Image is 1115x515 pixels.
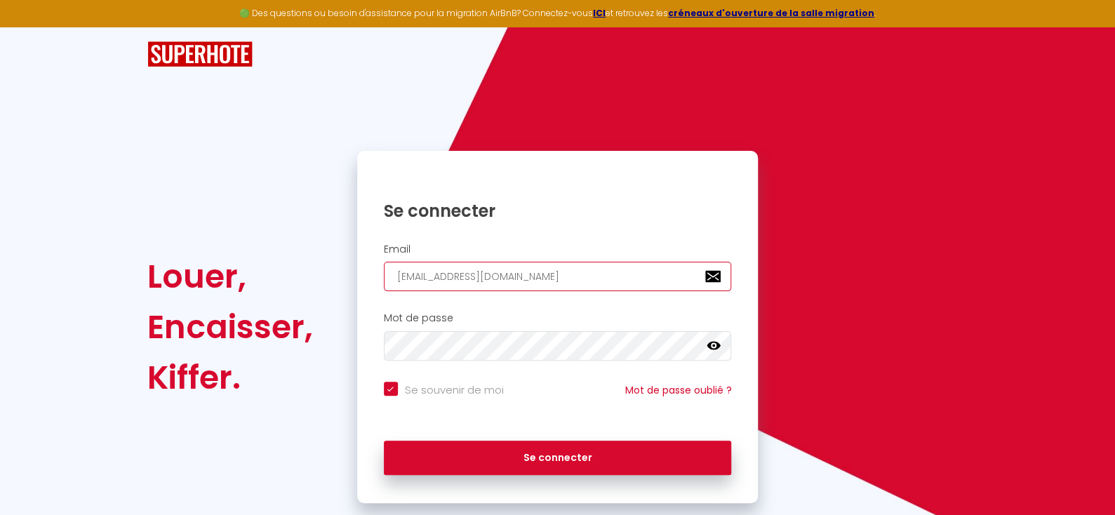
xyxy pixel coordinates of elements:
[147,302,313,352] div: Encaisser,
[384,243,732,255] h2: Email
[668,7,874,19] a: créneaux d'ouverture de la salle migration
[11,6,53,48] button: Ouvrir le widget de chat LiveChat
[384,441,732,476] button: Se connecter
[593,7,606,19] a: ICI
[147,41,253,67] img: SuperHote logo
[384,262,732,291] input: Ton Email
[625,383,731,397] a: Mot de passe oublié ?
[384,312,732,324] h2: Mot de passe
[384,200,732,222] h1: Se connecter
[147,251,313,302] div: Louer,
[147,352,313,403] div: Kiffer.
